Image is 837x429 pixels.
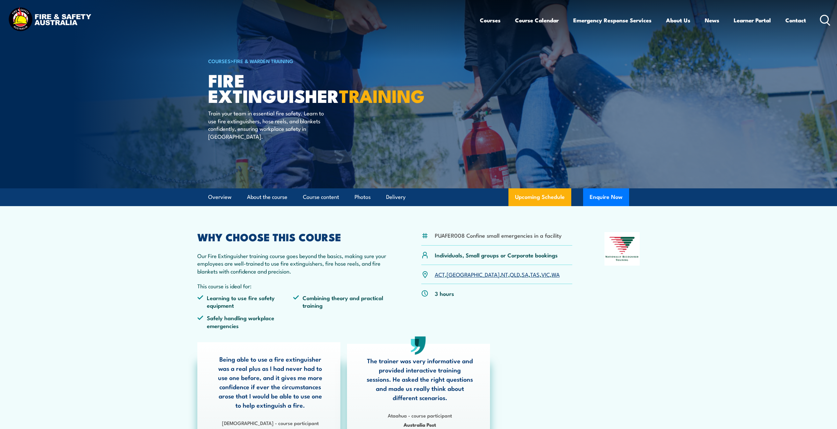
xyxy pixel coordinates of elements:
p: The trainer was very informative and provided interactive training sessions. He asked the right q... [366,356,474,402]
strong: [DEMOGRAPHIC_DATA] - course participant [222,419,319,426]
a: QLD [510,270,520,278]
a: TAS [530,270,540,278]
a: Delivery [386,188,406,206]
a: WA [552,270,560,278]
strong: Ataahua - course participant [388,412,452,419]
a: Course Calendar [515,12,559,29]
p: Being able to use a fire extinguisher was a real plus as I had never had to use one before, and i... [217,354,324,410]
a: Contact [785,12,806,29]
a: SA [522,270,529,278]
a: VIC [541,270,550,278]
p: , , , , , , , [435,271,560,278]
li: Safely handling workplace emergencies [197,314,293,329]
a: [GEOGRAPHIC_DATA] [447,270,500,278]
a: Learner Portal [734,12,771,29]
h6: > [208,57,371,65]
span: Australia Post [366,421,474,428]
a: Emergency Response Services [573,12,652,29]
li: Learning to use fire safety equipment [197,294,293,309]
p: Individuals, Small groups or Corporate bookings [435,251,558,259]
a: Fire & Warden Training [234,57,293,64]
a: Overview [208,188,232,206]
h2: WHY CHOOSE THIS COURSE [197,232,389,241]
a: COURSES [208,57,231,64]
a: NT [501,270,508,278]
li: Combining theory and practical training [293,294,389,309]
li: PUAFER008 Confine small emergencies in a facility [435,231,562,239]
a: Upcoming Schedule [508,188,571,206]
a: About the course [247,188,287,206]
a: Courses [480,12,501,29]
a: News [705,12,719,29]
h1: Fire Extinguisher [208,72,371,103]
p: Train your team in essential fire safety. Learn to use fire extinguishers, hose reels, and blanke... [208,109,328,140]
a: About Us [666,12,690,29]
a: ACT [435,270,445,278]
p: This course is ideal for: [197,282,389,290]
strong: TRAINING [339,82,425,109]
a: Photos [355,188,371,206]
p: Our Fire Extinguisher training course goes beyond the basics, making sure your employees are well... [197,252,389,275]
a: Course content [303,188,339,206]
p: 3 hours [435,290,454,297]
img: Nationally Recognised Training logo. [604,232,640,266]
button: Enquire Now [583,188,629,206]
